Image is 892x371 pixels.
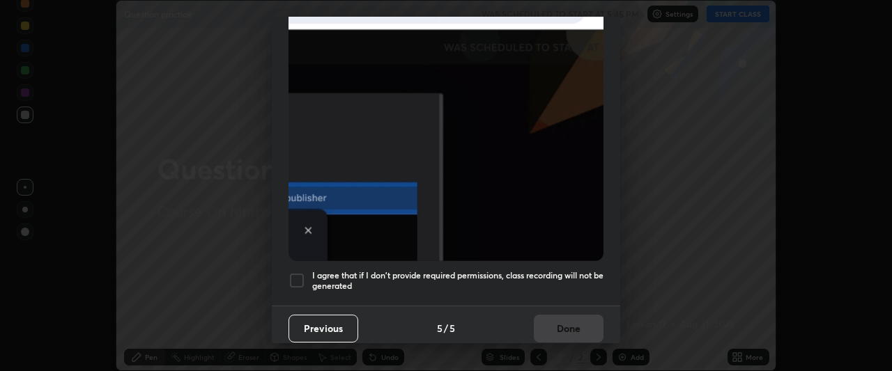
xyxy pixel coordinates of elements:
h4: / [444,321,448,336]
h4: 5 [437,321,443,336]
h5: I agree that if I don't provide required permissions, class recording will not be generated [312,270,603,292]
h4: 5 [449,321,455,336]
button: Previous [289,315,358,342]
